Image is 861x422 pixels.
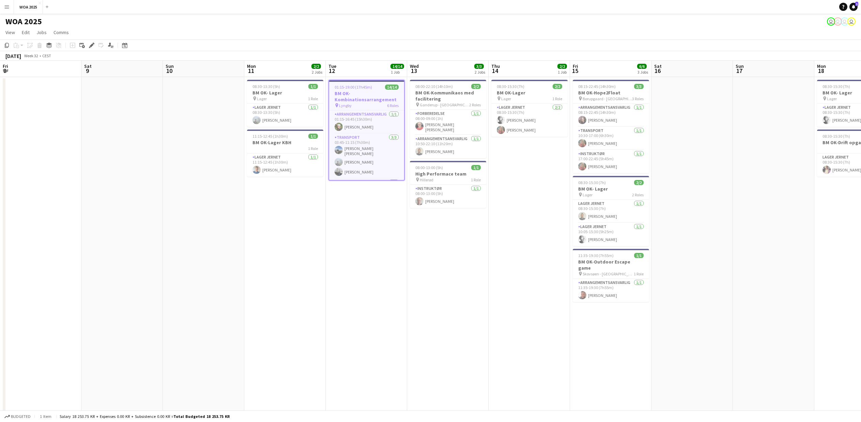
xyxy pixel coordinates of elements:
[816,67,826,75] span: 18
[557,64,567,69] span: 2/2
[247,104,323,127] app-card-role: Lager Jernet1/108:30-13:30 (5h)[PERSON_NAME]
[501,96,511,101] span: Lager
[42,53,51,58] div: CEST
[736,63,744,69] span: Sun
[327,67,336,75] span: 12
[329,134,404,179] app-card-role: Transport3/303:45-11:15 (7h30m)[PERSON_NAME] [PERSON_NAME][PERSON_NAME][PERSON_NAME]
[827,17,835,26] app-user-avatar: René Sandager
[60,414,230,419] div: Salary 18 253.75 KR + Expenses 0.00 KR + Subsistence 0.00 KR =
[328,63,336,69] span: Tue
[5,52,21,59] div: [DATE]
[558,70,567,75] div: 1 Job
[308,84,318,89] span: 1/1
[420,177,433,182] span: Hillerød
[2,67,8,75] span: 8
[822,84,850,89] span: 08:30-15:30 (7h)
[308,96,318,101] span: 1 Role
[817,63,826,69] span: Mon
[311,64,321,69] span: 2/2
[390,64,404,69] span: 14/14
[5,16,42,27] h1: WOA 2025
[37,414,54,419] span: 1 item
[166,63,174,69] span: Sun
[51,28,72,37] a: Comms
[328,80,405,181] app-job-card: 01:15-19:00 (17h45m)14/14BM OK-Kombinationsarrangement Lyngby6 RolesArrangementsansvarlig1/101:15...
[572,67,578,75] span: 15
[847,17,856,26] app-user-avatar: Bettina Madsen
[849,3,858,11] a: 1
[654,63,662,69] span: Sat
[165,67,174,75] span: 10
[410,161,486,208] app-job-card: 08:00-13:00 (5h)1/1High Performace team Hillerød1 RoleInstruktør1/108:00-13:00 (5h)[PERSON_NAME]
[634,84,644,89] span: 3/3
[308,146,318,151] span: 1 Role
[491,90,568,96] h3: BM OK-Lager
[36,29,47,35] span: Jobs
[34,28,49,37] a: Jobs
[573,223,649,246] app-card-role: Lager Jernet1/110:05-15:30 (5h25m)[PERSON_NAME]
[83,67,92,75] span: 9
[490,67,500,75] span: 14
[387,103,399,108] span: 6 Roles
[247,80,323,127] app-job-card: 08:30-13:30 (5h)1/1BM OK- Lager Lager1 RoleLager Jernet1/108:30-13:30 (5h)[PERSON_NAME]
[573,80,649,173] div: 08:15-22:45 (14h30m)3/3BM OK-Hope2Float Borupgaard - [GEOGRAPHIC_DATA]3 RolesArrangementsansvarli...
[573,104,649,127] app-card-role: Arrangementsansvarlig1/108:15-22:45 (14h30m)[PERSON_NAME]
[3,63,8,69] span: Fri
[329,90,404,103] h3: BM OK-Kombinationsarrangement
[573,279,649,302] app-card-role: Arrangementsansvarlig1/111:35-19:30 (7h55m)[PERSON_NAME]
[855,2,858,6] span: 1
[410,80,486,158] div: 08:00-22:10 (14h10m)2/2BM OK-Kommunikaos med facilitering Ganderup - [GEOGRAPHIC_DATA]2 RolesForb...
[14,0,43,14] button: WOA 2025
[247,130,323,177] app-job-card: 11:15-12:45 (1h30m)1/1BM OK-Lager KBH1 RoleLager Jernet1/111:15-12:45 (1h30m)[PERSON_NAME]
[653,67,662,75] span: 16
[247,90,323,96] h3: BM OK- Lager
[22,29,30,35] span: Edit
[491,104,568,137] app-card-role: Lager Jernet2/208:30-15:30 (7h)[PERSON_NAME][PERSON_NAME]
[573,90,649,96] h3: BM OK-Hope2Float
[491,80,568,137] app-job-card: 08:30-15:30 (7h)2/2BM OK-Lager Lager1 RoleLager Jernet2/208:30-15:30 (7h)[PERSON_NAME][PERSON_NAME]
[573,176,649,246] app-job-card: 08:30-15:30 (7h)2/2BM OK- Lager Lager2 RolesLager Jernet1/108:30-15:30 (7h)[PERSON_NAME]Lager Jer...
[329,110,404,134] app-card-role: Arrangementsansvarlig1/101:15-16:45 (15h30m)[PERSON_NAME]
[583,271,634,276] span: Skovsøen - [GEOGRAPHIC_DATA]
[84,63,92,69] span: Sat
[634,253,644,258] span: 1/1
[173,414,230,419] span: Total Budgeted 18 253.75 KR
[637,70,648,75] div: 3 Jobs
[410,135,486,158] app-card-role: Arrangementsansvarlig1/110:50-22:10 (11h20m)[PERSON_NAME]
[247,153,323,177] app-card-role: Lager Jernet1/111:15-12:45 (1h30m)[PERSON_NAME]
[312,70,322,75] div: 2 Jobs
[634,180,644,185] span: 2/2
[339,103,352,108] span: Lyngby
[385,85,399,90] span: 14/14
[11,414,31,419] span: Budgeted
[578,84,616,89] span: 08:15-22:45 (14h30m)
[637,64,647,69] span: 6/6
[573,127,649,150] app-card-role: Transport1/110:30-17:00 (6h30m)[PERSON_NAME]
[5,29,15,35] span: View
[497,84,524,89] span: 08:30-15:30 (7h)
[410,171,486,177] h3: High Performace team
[469,102,481,107] span: 2 Roles
[471,165,481,170] span: 1/1
[573,200,649,223] app-card-role: Lager Jernet1/108:30-15:30 (7h)[PERSON_NAME]
[573,186,649,192] h3: BM OK- Lager
[632,96,644,101] span: 3 Roles
[841,17,849,26] app-user-avatar: Bettina Madsen
[578,180,606,185] span: 08:30-15:30 (7h)
[246,67,256,75] span: 11
[573,150,649,173] app-card-role: Instruktør1/117:00-22:45 (5h45m)[PERSON_NAME]
[410,63,419,69] span: Wed
[335,85,372,90] span: 01:15-19:00 (17h45m)
[22,53,40,58] span: Week 32
[308,134,318,139] span: 1/1
[471,84,481,89] span: 2/2
[410,110,486,135] app-card-role: Forberedelse1/108:00-09:00 (1h)[PERSON_NAME] [PERSON_NAME]
[822,134,850,139] span: 08:30-15:30 (7h)
[410,185,486,208] app-card-role: Instruktør1/108:00-13:00 (5h)[PERSON_NAME]
[834,17,842,26] app-user-avatar: Drift Drift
